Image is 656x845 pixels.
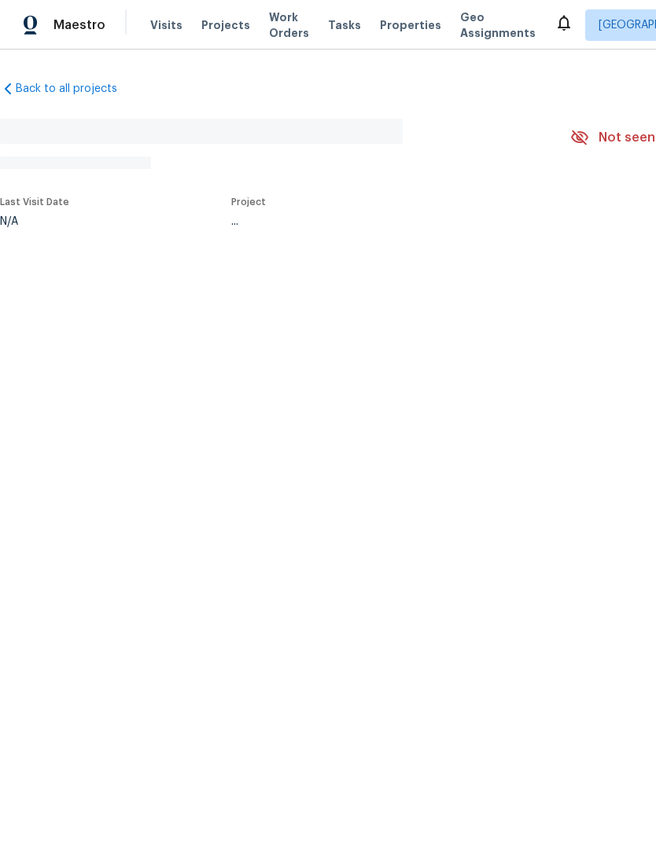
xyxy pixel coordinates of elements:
[53,17,105,33] span: Maestro
[380,17,441,33] span: Properties
[231,197,266,207] span: Project
[460,9,536,41] span: Geo Assignments
[201,17,250,33] span: Projects
[328,20,361,31] span: Tasks
[231,216,533,227] div: ...
[150,17,182,33] span: Visits
[269,9,309,41] span: Work Orders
